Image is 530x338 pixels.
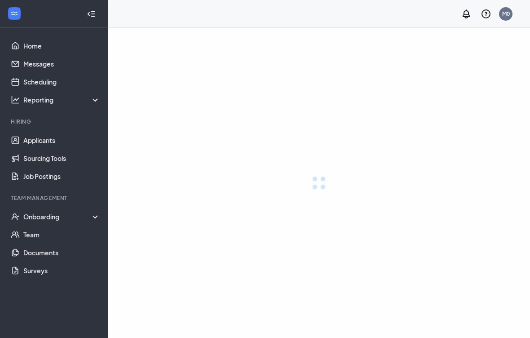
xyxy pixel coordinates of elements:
a: Team [23,226,100,244]
a: Sourcing Tools [23,149,100,167]
a: Job Postings [23,167,100,185]
a: Applicants [23,131,100,149]
div: M0 [502,10,510,18]
div: Onboarding [23,212,101,221]
div: Reporting [23,95,101,104]
a: Messages [23,55,100,73]
svg: Collapse [87,9,96,18]
div: Hiring [11,118,98,125]
a: Home [23,37,100,55]
a: Scheduling [23,73,100,91]
svg: QuestionInfo [481,9,491,19]
div: Team Management [11,194,98,202]
svg: UserCheck [11,212,20,221]
svg: Notifications [461,9,472,19]
svg: WorkstreamLogo [10,9,19,18]
a: Documents [23,244,100,262]
svg: Analysis [11,95,20,104]
a: Surveys [23,262,100,280]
